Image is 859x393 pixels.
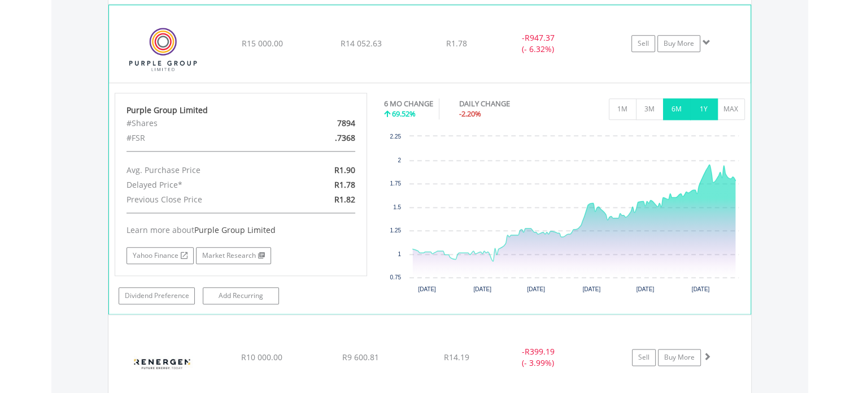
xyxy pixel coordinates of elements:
[334,179,355,190] span: R1.78
[384,98,433,109] div: 6 MO CHANGE
[118,163,282,178] div: Avg. Purchase Price
[115,19,212,79] img: EQU.ZA.PPE.png
[118,178,282,192] div: Delayed Price*
[658,349,701,366] a: Buy More
[340,38,381,49] span: R14 052.63
[390,133,402,140] text: 2.25
[657,35,700,52] a: Buy More
[444,352,469,362] span: R14.19
[636,286,655,292] text: [DATE]
[636,98,664,120] button: 3M
[473,286,491,292] text: [DATE]
[392,109,416,119] span: 69.52%
[384,131,744,300] svg: Interactive chart
[527,286,545,292] text: [DATE]
[342,352,379,362] span: R9 600.81
[717,98,745,120] button: MAX
[241,38,282,49] span: R15 000.00
[196,247,271,264] a: Market Research
[632,349,656,366] a: Sell
[631,35,655,52] a: Sell
[384,131,745,300] div: Chart. Highcharts interactive chart.
[194,224,276,235] span: Purple Group Limited
[118,131,282,145] div: #FSR
[334,165,355,175] span: R1.90
[334,194,355,205] span: R1.82
[241,352,282,362] span: R10 000.00
[418,286,436,292] text: [DATE]
[692,286,710,292] text: [DATE]
[127,224,356,236] div: Learn more about
[118,116,282,131] div: #Shares
[203,287,279,304] a: Add Recurring
[495,32,580,55] div: - (- 6.32%)
[390,180,402,187] text: 1.75
[127,105,356,116] div: Purple Group Limited
[690,98,718,120] button: 1Y
[390,274,402,280] text: 0.75
[525,346,555,357] span: R399.19
[398,157,401,163] text: 2
[609,98,636,120] button: 1M
[496,346,581,369] div: - (- 3.99%)
[282,131,364,145] div: .7368
[127,247,194,264] a: Yahoo Finance
[282,116,364,131] div: 7894
[118,192,282,207] div: Previous Close Price
[663,98,691,120] button: 6M
[459,109,481,119] span: -2.20%
[393,204,401,210] text: 1.5
[583,286,601,292] text: [DATE]
[398,251,401,257] text: 1
[524,32,554,43] span: R947.37
[390,227,402,234] text: 1.25
[459,98,550,109] div: DAILY CHANGE
[119,287,195,304] a: Dividend Preference
[446,38,467,49] span: R1.78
